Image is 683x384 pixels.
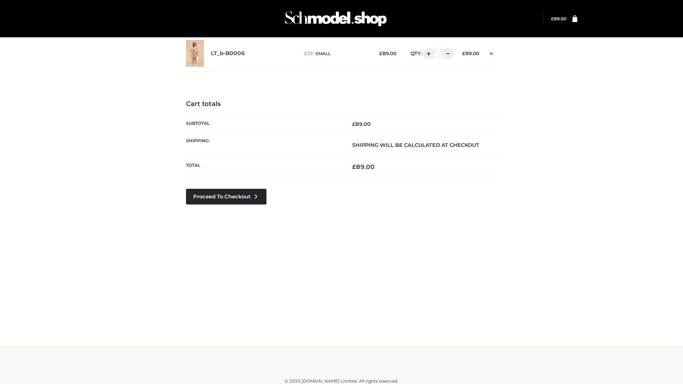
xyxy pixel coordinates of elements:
[352,163,356,170] span: £
[551,16,554,21] span: £
[352,142,479,148] strong: Shipping will be calculated at checkout
[186,115,341,133] th: Subtotal
[551,16,566,21] a: £89.00
[282,5,389,33] img: Schmodel Admin 964
[462,50,479,56] bdi: 89.00
[186,100,497,108] h4: Cart totals
[316,51,330,56] span: SMALL
[486,48,497,57] a: Remove this item
[186,189,266,204] a: Proceed to Checkout
[352,163,375,170] bdi: 89.00
[186,158,341,176] th: Total
[379,50,382,56] span: £
[379,50,396,56] bdi: 89.00
[403,48,451,59] div: QTY:
[186,40,204,67] img: LT_b-B0006 - SMALL
[352,121,355,127] span: £
[186,133,341,157] th: Shipping:
[551,16,566,21] bdi: 89.00
[211,50,245,57] a: LT_b-B0006
[352,121,371,127] bdi: 89.00
[304,50,368,57] p: size :
[462,50,465,56] span: £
